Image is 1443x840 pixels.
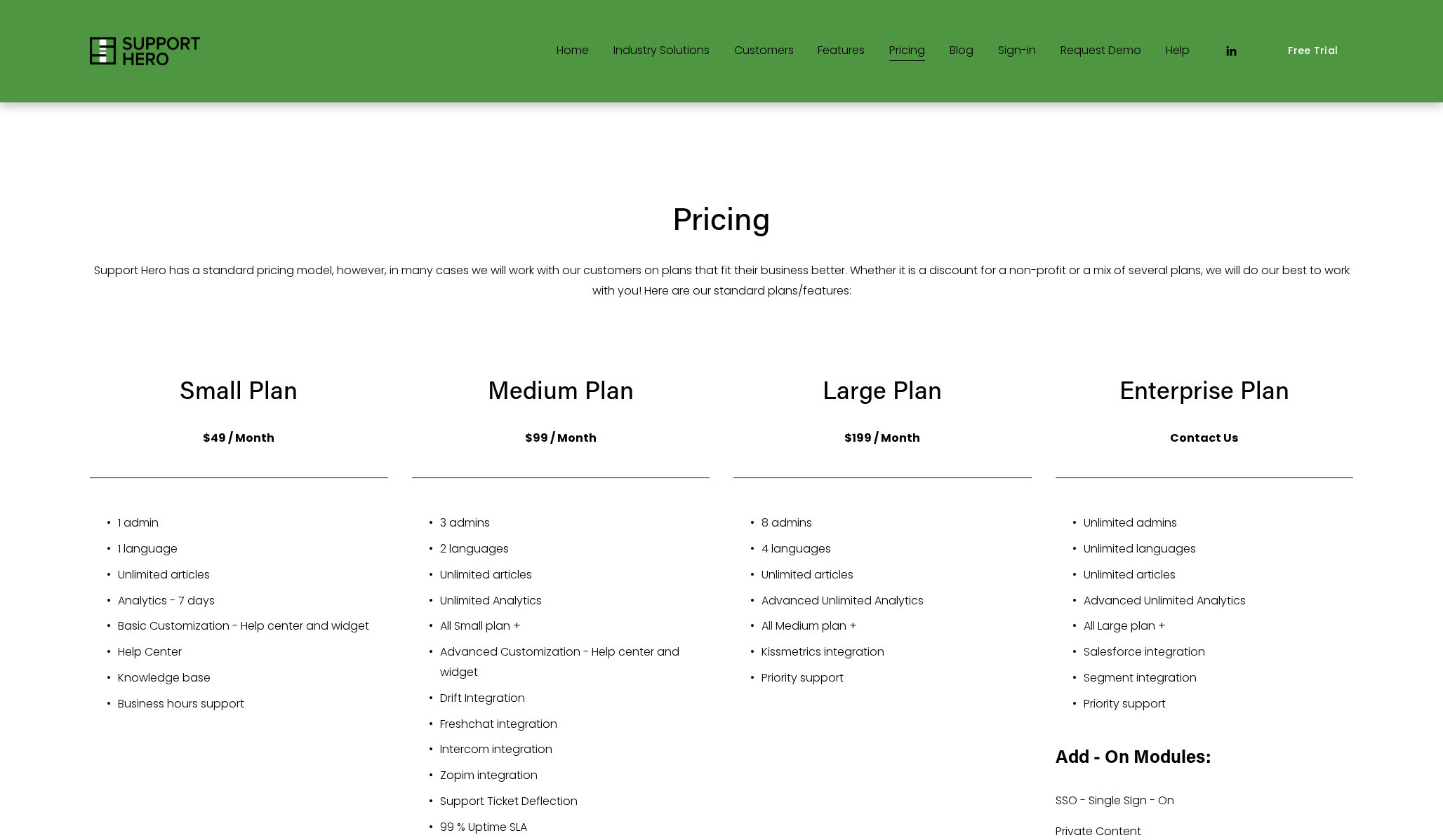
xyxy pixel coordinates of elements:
p: 8 admins [762,513,1032,534]
p: Advanced Unlimited Analytics [762,591,1032,611]
a: LinkedIn [1224,44,1238,58]
p: Freshchat integration [440,714,710,735]
p: Unlimited articles [762,565,1032,585]
p: 1 language [118,539,388,560]
p: 3 admins [440,513,710,534]
p: All Small plan + [440,616,710,637]
a: Home [557,40,589,62]
strong: $49 / Month [203,430,274,446]
a: Pricing [889,40,925,62]
p: Advanced Customization - Help center and widget [440,642,710,683]
p: SSO - Single SIgn - On [1056,791,1354,811]
p: 99 % Uptime SLA [440,818,710,838]
a: folder dropdown [613,40,710,62]
strong: $99 / Month [525,430,597,446]
strong: Add - On Modules: [1056,744,1211,768]
h3: Medium Plan [412,373,710,406]
p: 4 languages [762,539,1032,560]
p: Unlimited admins [1084,513,1354,534]
strong: Contact Us [1170,430,1238,446]
a: Sign-in [998,40,1036,62]
a: Request Demo [1060,40,1141,62]
p: Unlimited articles [1084,565,1354,585]
p: Unlimited languages [1084,539,1354,560]
p: Advanced Unlimited Analytics [1084,591,1354,611]
a: Features [818,40,865,62]
p: All Large plan + [1084,616,1354,637]
p: Support Hero has a standard pricing model, however, in many cases we will work with our customers... [90,261,1353,302]
p: 2 languages [440,539,710,560]
h3: Large Plan [733,373,1032,406]
p: Zopim integration [440,766,710,786]
h3: Small Plan [90,373,388,406]
p: All Medium plan + [762,616,1032,637]
p: Basic Customization - Help center and widget [118,616,388,637]
h3: Enterprise Plan [1056,373,1354,406]
p: Business hours support [118,694,388,714]
h2: Pricing [90,198,1353,238]
span: Industry Solutions [613,41,710,61]
p: 1 admin [118,513,388,534]
a: Help [1166,40,1190,62]
a: Free Trial [1273,34,1353,67]
p: Help Center [118,642,388,663]
a: Blog [950,40,973,62]
p: Salesforce integration [1084,642,1354,663]
p: Segment integration [1084,668,1354,689]
p: Priority support [1084,694,1354,714]
p: Kissmetrics integration [762,642,1032,663]
p: Support Ticket Deflection [440,792,710,812]
strong: $199 / Month [844,430,920,446]
p: Knowledge base [118,668,388,689]
p: Drift Integration [440,689,710,709]
p: Priority support [762,668,1032,689]
a: Customers [734,40,794,62]
p: Unlimited articles [440,565,710,585]
p: Unlimited Analytics [440,591,710,611]
p: Analytics - 7 days [118,591,388,611]
p: Intercom integration [440,740,710,760]
p: Unlimited articles [118,565,388,585]
img: Support Hero [90,37,200,65]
